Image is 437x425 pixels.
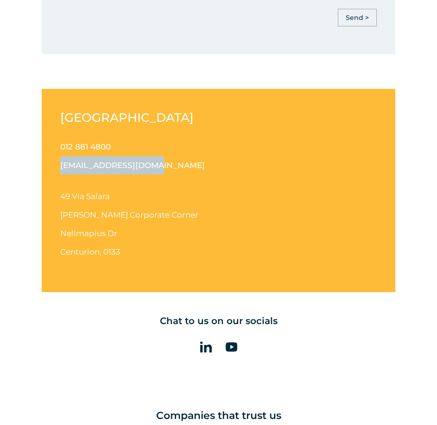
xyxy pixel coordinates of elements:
[60,192,110,201] span: 49 Via Salara
[60,161,205,170] a: [EMAIL_ADDRESS][DOMAIN_NAME]
[60,107,248,128] h2: [GEOGRAPHIC_DATA]
[60,210,198,219] span: [PERSON_NAME] Corporate Corner
[338,9,377,26] input: Send >
[60,247,120,256] span: Centurion, 0133
[42,315,395,326] h5: Chat to us on our socials
[5,410,432,422] h5: Companies that trust us
[60,142,111,151] a: 012 881 4800
[60,229,117,238] span: Nellmapius Dr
